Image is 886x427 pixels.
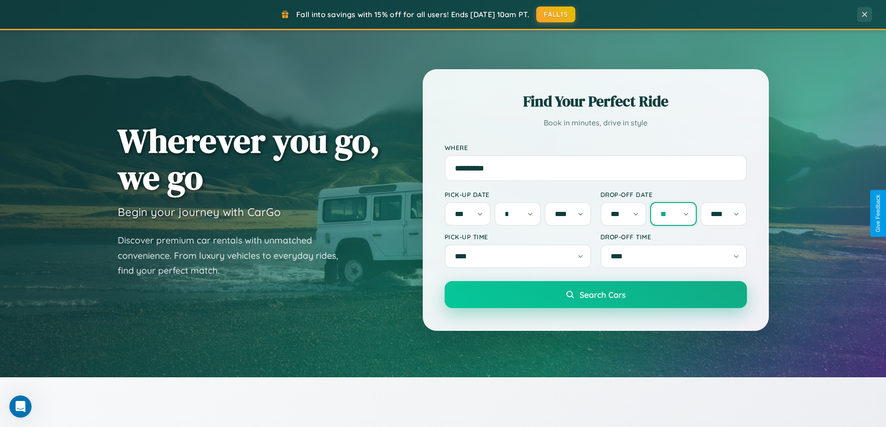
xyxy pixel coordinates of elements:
button: FALL15 [536,7,575,22]
span: Search Cars [580,289,626,300]
label: Where [445,144,747,151]
h2: Find Your Perfect Ride [445,91,747,112]
div: Give Feedback [875,195,881,232]
label: Drop-off Time [600,233,747,241]
h3: Begin your journey with CarGo [118,205,281,219]
iframe: Intercom live chat [9,395,32,418]
label: Pick-up Time [445,233,591,241]
button: Search Cars [445,281,747,308]
h1: Wherever you go, we go [118,122,380,196]
span: Fall into savings with 15% off for all users! Ends [DATE] 10am PT. [296,10,529,19]
label: Pick-up Date [445,191,591,198]
p: Book in minutes, drive in style [445,116,747,130]
p: Discover premium car rentals with unmatched convenience. From luxury vehicles to everyday rides, ... [118,233,350,278]
label: Drop-off Date [600,191,747,198]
